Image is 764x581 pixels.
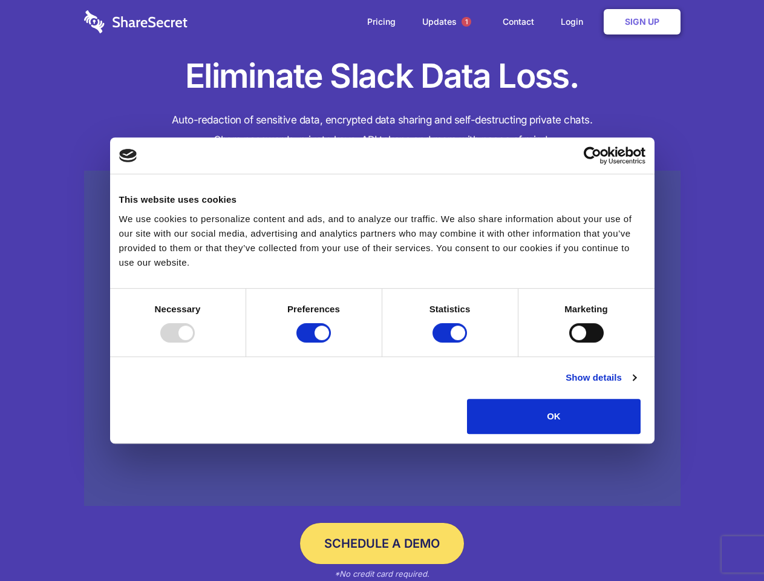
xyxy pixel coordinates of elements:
h1: Eliminate Slack Data Loss. [84,54,681,98]
img: logo-wordmark-white-trans-d4663122ce5f474addd5e946df7df03e33cb6a1c49d2221995e7729f52c070b2.svg [84,10,188,33]
button: OK [467,399,641,434]
strong: Preferences [287,304,340,314]
a: Wistia video thumbnail [84,171,681,507]
strong: Marketing [564,304,608,314]
strong: Statistics [429,304,471,314]
a: Sign Up [604,9,681,34]
span: 1 [462,17,471,27]
h4: Auto-redaction of sensitive data, encrypted data sharing and self-destructing private chats. Shar... [84,110,681,150]
div: We use cookies to personalize content and ads, and to analyze our traffic. We also share informat... [119,212,645,270]
a: Show details [566,370,636,385]
div: This website uses cookies [119,192,645,207]
a: Login [549,3,601,41]
a: Schedule a Demo [300,523,464,564]
em: *No credit card required. [335,569,429,579]
a: Pricing [355,3,408,41]
strong: Necessary [155,304,201,314]
a: Contact [491,3,546,41]
img: logo [119,149,137,162]
a: Usercentrics Cookiebot - opens in a new window [540,146,645,165]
